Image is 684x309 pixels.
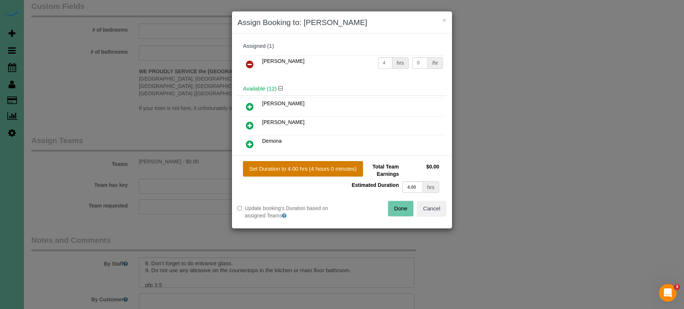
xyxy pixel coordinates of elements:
button: Set Duration to 4.00 hrs (4 hours 0 minutes) [243,161,363,177]
button: Cancel [417,201,447,216]
iframe: Intercom live chat [659,284,677,302]
div: hrs [392,57,409,69]
div: /hr [428,57,443,69]
span: 3 [674,284,680,290]
span: [PERSON_NAME] [262,119,304,125]
button: × [442,16,447,24]
div: Assigned (1) [243,43,441,49]
label: Update booking's Duration based on assigned Teams [237,205,336,219]
span: Estimated Duration [352,182,399,188]
div: hrs [423,181,439,193]
span: [PERSON_NAME] [262,58,304,64]
button: Done [388,201,414,216]
span: Demona [262,138,282,144]
h4: Available (12) [243,86,441,92]
td: $0.00 [401,161,441,180]
td: Total Team Earnings [348,161,401,180]
span: [PERSON_NAME] [262,100,304,106]
h3: Assign Booking to: [PERSON_NAME] [237,17,447,28]
input: Update booking's Duration based on assigned Teams [237,206,242,210]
